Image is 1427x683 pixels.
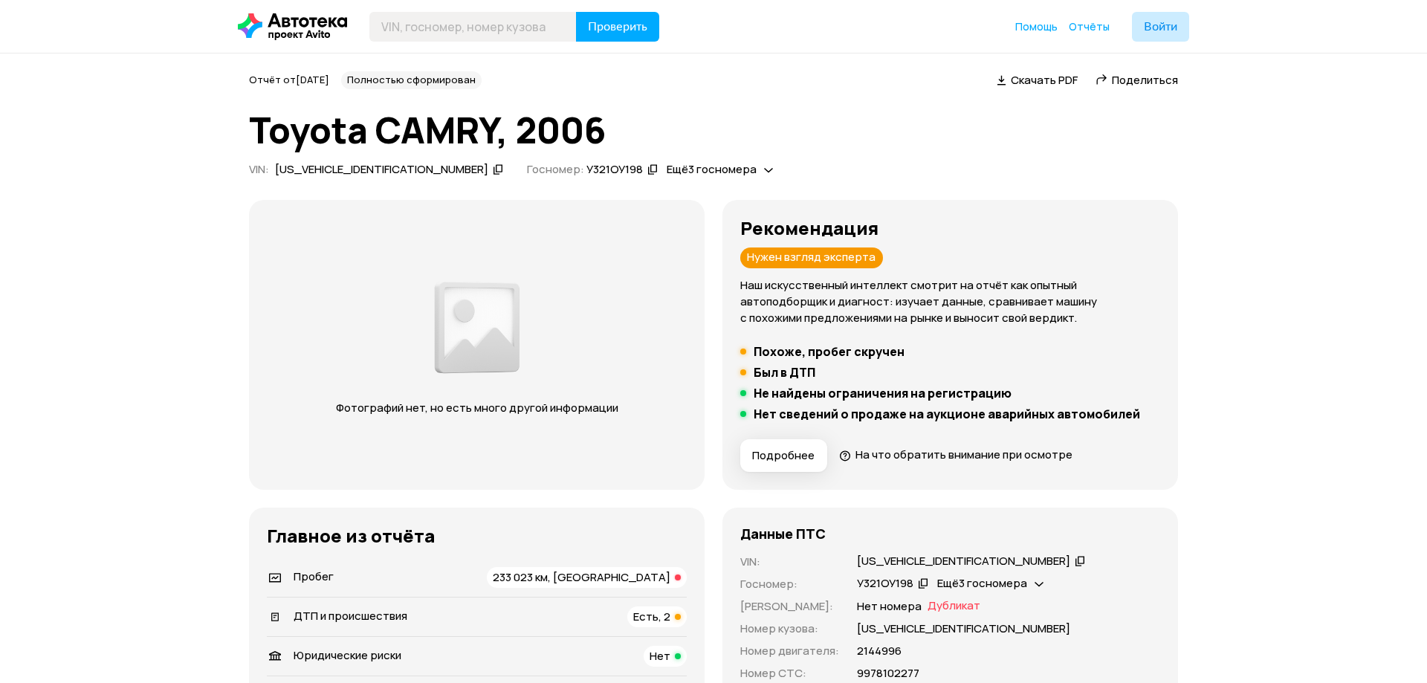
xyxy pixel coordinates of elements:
h1: Toyota CAMRY, 2006 [249,110,1178,150]
p: [US_VEHICLE_IDENTIFICATION_NUMBER] [857,621,1070,637]
span: Скачать PDF [1011,72,1078,88]
span: Нет [650,648,670,664]
input: VIN, госномер, номер кузова [369,12,577,42]
img: 2a3f492e8892fc00.png [430,273,524,382]
span: Отчёт от [DATE] [249,73,329,86]
p: Нет номера [857,598,922,615]
span: Госномер: [527,161,584,177]
div: Нужен взгляд эксперта [740,247,883,268]
div: [US_VEHICLE_IDENTIFICATION_NUMBER] [275,162,488,178]
h5: Не найдены ограничения на регистрацию [754,386,1012,401]
a: Поделиться [1096,72,1178,88]
span: VIN : [249,161,269,177]
span: Проверить [588,21,647,33]
span: Пробег [294,569,334,584]
p: Номер двигателя : [740,643,839,659]
h3: Главное из отчёта [267,525,687,546]
p: 2144996 [857,643,902,659]
div: У321ОУ198 [857,576,913,592]
button: Проверить [576,12,659,42]
h4: Данные ПТС [740,525,826,542]
div: Полностью сформирован [341,71,482,89]
div: [US_VEHICLE_IDENTIFICATION_NUMBER] [857,554,1070,569]
h5: Был в ДТП [754,365,815,380]
button: Войти [1132,12,1189,42]
p: VIN : [740,554,839,570]
a: Помощь [1015,19,1058,34]
span: 233 023 км, [GEOGRAPHIC_DATA] [493,569,670,585]
span: Подробнее [752,448,815,463]
span: На что обратить внимание при осмотре [855,447,1072,462]
p: Госномер : [740,576,839,592]
a: Скачать PDF [997,72,1078,88]
span: Дубликат [928,598,980,615]
span: Есть, 2 [633,609,670,624]
span: Ещё 3 госномера [667,161,757,177]
h3: Рекомендация [740,218,1160,239]
p: 9978102277 [857,665,919,682]
span: ДТП и происшествия [294,608,407,624]
span: Отчёты [1069,19,1110,33]
span: Ещё 3 госномера [937,575,1027,591]
span: Помощь [1015,19,1058,33]
div: У321ОУ198 [586,162,643,178]
h5: Нет сведений о продаже на аукционе аварийных автомобилей [754,407,1140,421]
span: Юридические риски [294,647,401,663]
p: [PERSON_NAME] : [740,598,839,615]
h5: Похоже, пробег скручен [754,344,905,359]
span: Поделиться [1112,72,1178,88]
p: Номер кузова : [740,621,839,637]
a: На что обратить внимание при осмотре [839,447,1072,462]
p: Фотографий нет, но есть много другой информации [321,400,632,416]
a: Отчёты [1069,19,1110,34]
button: Подробнее [740,439,827,472]
p: Наш искусственный интеллект смотрит на отчёт как опытный автоподборщик и диагност: изучает данные... [740,277,1160,326]
span: Войти [1144,21,1177,33]
p: Номер СТС : [740,665,839,682]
